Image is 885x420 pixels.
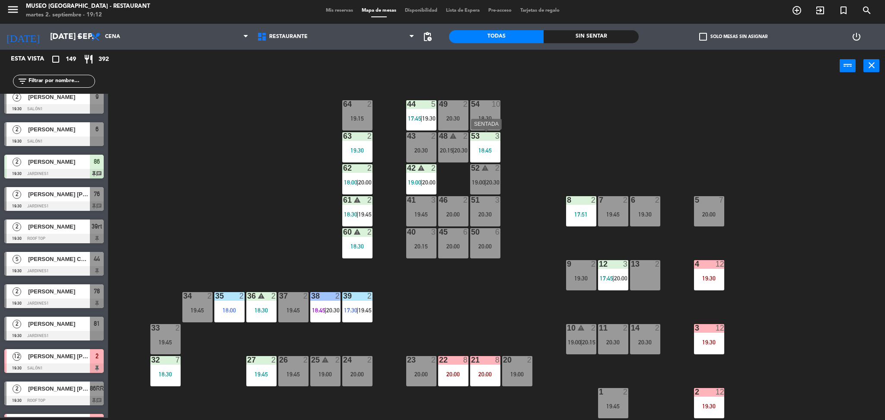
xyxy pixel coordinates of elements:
div: 2 [367,196,372,204]
span: 2 [13,287,21,296]
span: 20:00 [422,179,436,186]
div: 8 [495,356,500,364]
div: 5 [431,100,436,108]
span: Mapa de mesas [357,8,401,13]
span: | [580,339,582,346]
div: 2 [271,292,277,300]
span: Tarjetas de regalo [516,8,564,13]
div: 19:30 [694,403,724,409]
span: [PERSON_NAME] [28,125,90,134]
div: 34 [183,292,184,300]
div: 2 [495,164,500,172]
div: 2 [463,196,468,204]
div: 2 [591,260,596,268]
span: 2 [13,223,21,231]
div: martes 2. septiembre - 19:12 [26,11,150,19]
div: 19:15 [342,115,372,121]
span: 6 [96,124,99,134]
div: 19:30 [694,275,724,281]
span: 9 [96,92,99,102]
span: 19:00 [408,179,421,186]
div: 2 [623,324,628,332]
div: 19:45 [598,403,628,409]
span: [PERSON_NAME] [PERSON_NAME] [28,352,90,361]
span: 2 [13,190,21,199]
span: Mis reservas [322,8,357,13]
span: Restaurante [269,34,308,40]
div: 19:30 [342,147,372,153]
span: [PERSON_NAME] Chumbe [28,255,90,264]
div: 20:00 [470,243,500,249]
div: 19:30 [566,275,596,281]
i: restaurant [83,54,94,64]
div: 20:00 [342,371,372,377]
div: 3 [495,132,500,140]
div: 3 [431,196,436,204]
span: 12 [13,352,21,361]
div: 19:45 [598,211,628,217]
i: warning [353,196,361,204]
span: 86 [94,156,100,167]
span: Cena [105,34,120,40]
span: 17:45 [408,115,421,122]
span: 2 [13,158,21,166]
span: [PERSON_NAME] [28,92,90,102]
i: warning [577,324,585,331]
i: arrow_drop_down [74,32,84,42]
i: warning [417,164,425,172]
button: menu [6,3,19,19]
div: 20:00 [470,371,500,377]
div: 20:00 [438,211,468,217]
div: 19:45 [278,371,309,377]
span: [PERSON_NAME] [28,319,90,328]
div: 2 [655,260,660,268]
span: 2 [13,93,21,102]
div: 19:00 [502,371,532,377]
div: 7 [175,356,181,364]
span: 19:00 [472,179,485,186]
div: 12 [716,324,724,332]
span: | [420,179,422,186]
div: 2 [431,132,436,140]
span: 39rt [92,221,102,232]
div: 2 [367,228,372,236]
span: [PERSON_NAME] [PERSON_NAME] [28,190,90,199]
span: | [357,179,358,186]
span: | [357,307,358,314]
div: 18:00 [214,307,245,313]
div: 3 [623,260,628,268]
div: 7 [719,196,724,204]
i: crop_square [51,54,61,64]
button: close [863,59,879,72]
span: 392 [99,54,109,64]
div: 2 [463,100,468,108]
div: 3 [431,228,436,236]
div: 20:30 [630,339,660,345]
div: 19:30 [694,339,724,345]
span: 81 [94,318,100,329]
div: 2 [367,100,372,108]
div: 20:30 [598,339,628,345]
div: 20:00 [694,211,724,217]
